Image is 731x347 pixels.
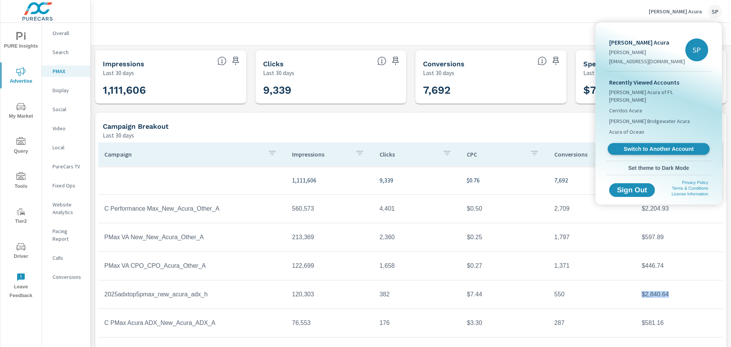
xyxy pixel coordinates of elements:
span: Set theme to Dark Mode [609,165,708,171]
a: Privacy Policy [682,180,708,185]
span: Acura of Ocean [609,128,644,136]
a: Terms & Conditions [672,186,708,190]
button: Sign Out [609,183,655,197]
button: Set theme to Dark Mode [606,161,711,175]
span: Switch to Another Account [612,146,705,153]
p: [EMAIL_ADDRESS][DOMAIN_NAME] [609,58,685,65]
span: Cerritos Acura [609,107,642,114]
p: Recently Viewed Accounts [609,78,708,87]
p: [PERSON_NAME] [609,48,685,56]
p: [PERSON_NAME] Acura [609,38,685,47]
a: Switch to Another Account [608,143,710,155]
div: SP [685,38,708,61]
span: Sign Out [615,187,649,193]
a: License Information [672,192,708,196]
span: [PERSON_NAME] Acura of Ft. [PERSON_NAME] [609,88,708,104]
span: [PERSON_NAME] Bridgewater Acura [609,117,690,125]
